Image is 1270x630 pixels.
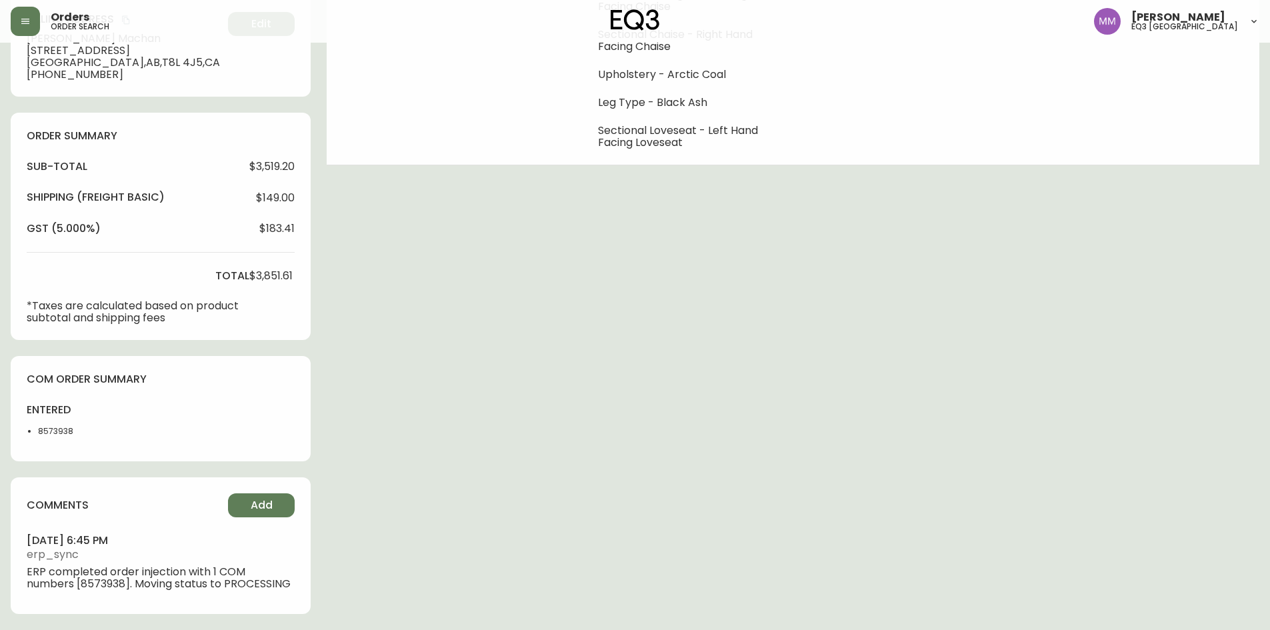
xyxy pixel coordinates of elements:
p: *Taxes are calculated based on product subtotal and shipping fees [27,300,249,324]
h5: order search [51,23,109,31]
span: Add [251,498,273,513]
span: [PERSON_NAME] [1131,12,1225,23]
span: [STREET_ADDRESS] [27,45,223,57]
img: b124d21e3c5b19e4a2f2a57376a9c201 [1094,8,1121,35]
h5: eq3 [GEOGRAPHIC_DATA] [1131,23,1238,31]
span: $3,851.61 [249,270,293,282]
span: $3,519.20 [249,161,295,173]
h4: comments [27,498,89,513]
h4: order summary [27,129,295,143]
h4: sub-total [27,159,87,174]
h4: gst (5.000%) [27,221,101,236]
h4: entered [27,403,105,417]
button: Add [228,493,295,517]
span: erp_sync [27,549,295,561]
span: Orders [51,12,89,23]
img: logo [611,9,660,31]
h4: Shipping ( Freight Basic ) [27,190,165,205]
span: ERP completed order injection with 1 COM numbers [8573938]. Moving status to PROCESSING [27,566,295,590]
h4: [DATE] 6:45 pm [27,533,295,548]
span: [PHONE_NUMBER] [27,69,223,81]
li: 8573938 [38,425,105,437]
h4: total [215,269,249,283]
h4: com order summary [27,372,295,387]
li: Sectional Loveseat - Left Hand Facing Loveseat [598,125,789,149]
span: $149.00 [256,192,295,204]
span: $183.41 [259,223,295,235]
span: [GEOGRAPHIC_DATA] , AB , T8L 4J5 , CA [27,57,223,69]
li: Upholstery - Arctic Coal [598,69,789,81]
li: Sectional Chaise - Right Hand Facing Chaise [598,29,789,53]
li: Leg Type - Black Ash [598,97,789,109]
